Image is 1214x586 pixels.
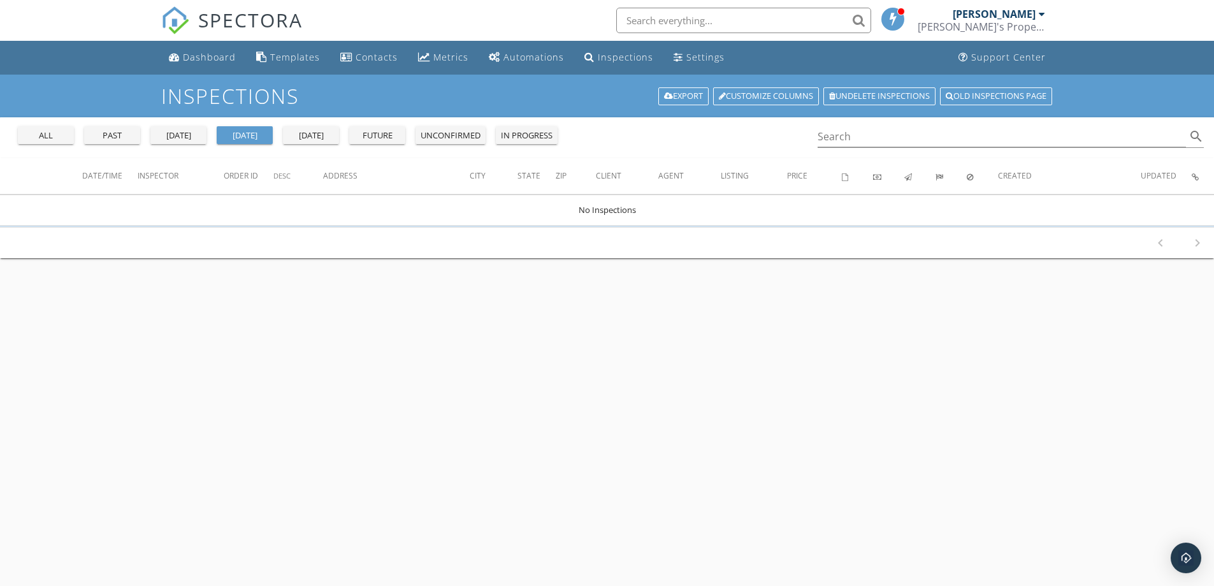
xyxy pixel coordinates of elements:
a: Templates [251,46,325,70]
button: unconfirmed [416,126,486,144]
a: Support Center [953,46,1051,70]
div: past [89,129,135,142]
div: Dashboard [183,51,236,63]
span: Updated [1141,170,1176,181]
a: Customize Columns [713,87,819,105]
th: City: Not sorted. [470,158,517,194]
div: Settings [686,51,725,63]
th: Client: Not sorted. [596,158,658,194]
a: SPECTORA [161,17,303,44]
th: Desc: Not sorted. [273,158,323,194]
button: in progress [496,126,558,144]
span: Zip [556,170,567,181]
div: [DATE] [222,129,268,142]
a: Automations (Basic) [484,46,569,70]
th: Listing: Not sorted. [721,158,787,194]
a: Dashboard [164,46,241,70]
input: Search everything... [616,8,871,33]
th: Paid: Not sorted. [873,158,904,194]
div: in progress [501,129,553,142]
div: Patrick's Property Maintenance Service [918,20,1045,33]
div: Inspections [598,51,653,63]
div: [PERSON_NAME] [953,8,1036,20]
span: SPECTORA [198,6,303,33]
a: Contacts [335,46,403,70]
button: all [18,126,74,144]
a: Undelete inspections [823,87,936,105]
th: Zip: Not sorted. [556,158,596,194]
div: all [23,129,69,142]
a: Settings [668,46,730,70]
button: [DATE] [150,126,206,144]
th: Submitted: Not sorted. [936,158,967,194]
th: Agent: Not sorted. [658,158,721,194]
i: search [1189,129,1204,144]
span: Order ID [224,170,258,181]
div: Automations [503,51,564,63]
button: [DATE] [283,126,339,144]
div: Open Intercom Messenger [1171,543,1201,573]
div: Contacts [356,51,398,63]
img: The Best Home Inspection Software - Spectora [161,6,189,34]
a: Export [658,87,709,105]
a: Inspections [579,46,658,70]
th: Order ID: Not sorted. [224,158,273,194]
div: [DATE] [155,129,201,142]
th: Date/Time: Not sorted. [82,158,138,194]
th: Created: Not sorted. [998,158,1141,194]
button: future [349,126,405,144]
span: City [470,170,486,181]
input: Search [818,126,1187,147]
th: Updated: Not sorted. [1141,158,1192,194]
div: Templates [270,51,320,63]
th: Canceled: Not sorted. [967,158,998,194]
span: Address [323,170,358,181]
span: Desc [273,171,291,180]
div: [DATE] [288,129,334,142]
th: Inspector: Not sorted. [138,158,224,194]
span: Created [998,170,1032,181]
div: future [354,129,400,142]
div: Support Center [971,51,1046,63]
span: Listing [721,170,749,181]
div: unconfirmed [421,129,481,142]
th: Address: Not sorted. [323,158,470,194]
span: Inspector [138,170,178,181]
span: State [517,170,540,181]
a: Metrics [413,46,473,70]
th: Inspection Details: Not sorted. [1192,158,1214,194]
span: Date/Time [82,170,122,181]
th: Price: Not sorted. [787,158,842,194]
th: State: Not sorted. [517,158,556,194]
th: Published: Not sorted. [904,158,936,194]
h1: Inspections [161,85,1053,107]
div: Metrics [433,51,468,63]
span: Client [596,170,621,181]
a: Old inspections page [940,87,1052,105]
span: Price [787,170,807,181]
th: Agreements signed: Not sorted. [842,158,873,194]
button: past [84,126,140,144]
span: Agent [658,170,684,181]
button: [DATE] [217,126,273,144]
